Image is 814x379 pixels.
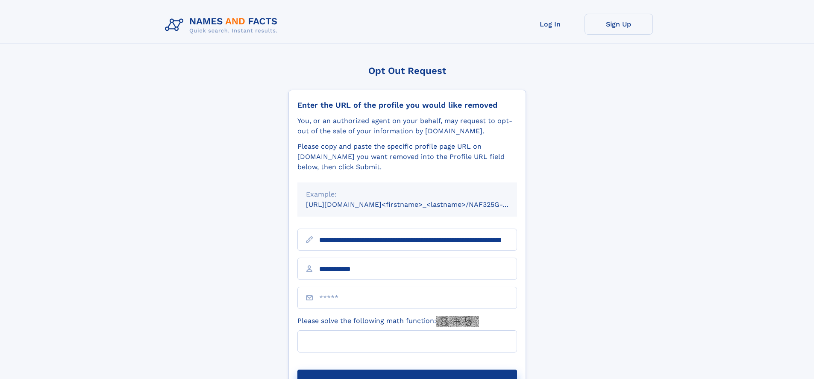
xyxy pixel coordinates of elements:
[162,14,285,37] img: Logo Names and Facts
[288,65,526,76] div: Opt Out Request
[306,200,533,209] small: [URL][DOMAIN_NAME]<firstname>_<lastname>/NAF325G-xxxxxxxx
[516,14,585,35] a: Log In
[306,189,508,200] div: Example:
[297,100,517,110] div: Enter the URL of the profile you would like removed
[585,14,653,35] a: Sign Up
[297,116,517,136] div: You, or an authorized agent on your behalf, may request to opt-out of the sale of your informatio...
[297,141,517,172] div: Please copy and paste the specific profile page URL on [DOMAIN_NAME] you want removed into the Pr...
[297,316,479,327] label: Please solve the following math function:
